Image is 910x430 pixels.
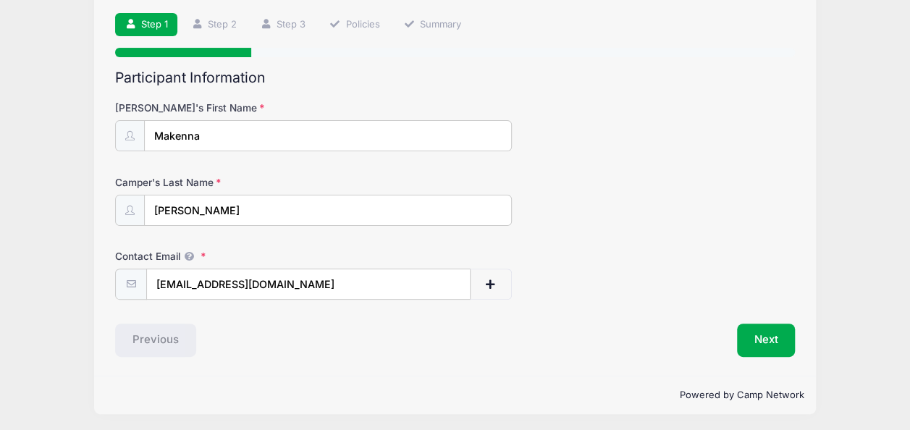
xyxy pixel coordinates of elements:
a: Policies [320,13,389,37]
input: Camper's First Name [144,120,512,151]
h2: Participant Information [115,69,795,86]
input: email@email.com [146,269,471,300]
a: Summary [394,13,471,37]
a: Step 2 [182,13,246,37]
label: Camper's Last Name [115,175,342,190]
a: Step 3 [251,13,316,37]
label: Contact Email [115,249,342,264]
p: Powered by Camp Network [106,388,804,402]
a: Step 1 [115,13,177,37]
button: Next [737,324,796,357]
label: [PERSON_NAME]'s First Name [115,101,342,115]
input: Camper's Last Name [144,195,512,226]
